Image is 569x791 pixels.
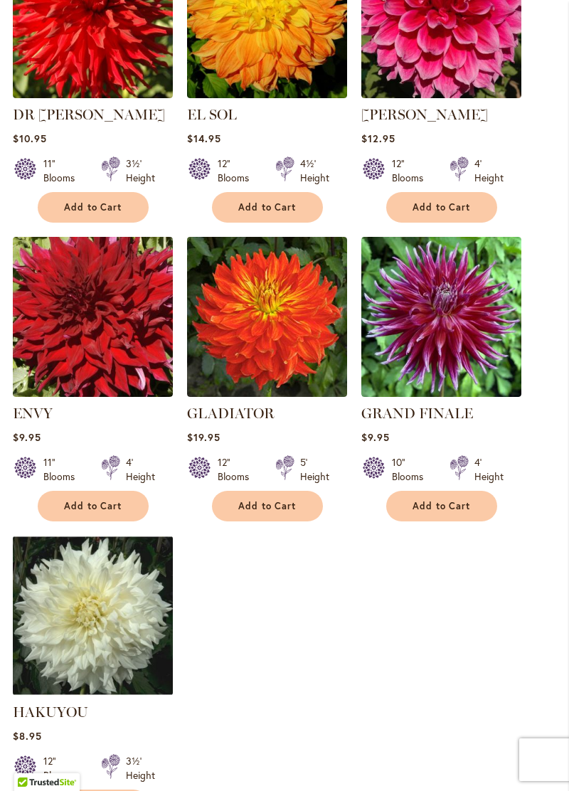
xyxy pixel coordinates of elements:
span: Add to Cart [238,201,297,213]
img: Envy [13,237,173,397]
span: Add to Cart [238,500,297,512]
a: DR LES [13,87,173,101]
button: Add to Cart [212,192,323,223]
div: 12" Blooms [392,156,432,185]
div: 4' Height [126,455,155,484]
span: $9.95 [13,430,41,444]
a: ENVY [13,405,53,422]
div: 5' Height [300,455,329,484]
iframe: Launch Accessibility Center [11,740,50,780]
button: Add to Cart [212,491,323,521]
div: 11" Blooms [43,156,84,185]
span: $14.95 [187,132,221,145]
span: $9.95 [361,430,390,444]
div: 4' Height [474,455,504,484]
a: DR [PERSON_NAME] [13,106,165,123]
img: Gladiator [187,237,347,397]
button: Add to Cart [386,192,497,223]
button: Add to Cart [38,491,149,521]
span: Add to Cart [413,500,471,512]
div: 10" Blooms [392,455,432,484]
a: GLADIATOR [187,405,275,422]
a: EL SOL [187,106,237,123]
span: $8.95 [13,729,42,743]
div: 11" Blooms [43,455,84,484]
a: Gladiator [187,386,347,400]
span: $12.95 [361,132,395,145]
a: GRAND FINALE [361,405,473,422]
div: 4' Height [474,156,504,185]
a: EMORY PAUL [361,87,521,101]
a: EL SOL [187,87,347,101]
div: 12" Blooms [218,156,258,185]
span: $19.95 [187,430,220,444]
a: HAKUYOU [13,704,88,721]
a: Grand Finale [361,386,521,400]
span: Add to Cart [64,500,122,512]
div: 3½' Height [126,156,155,185]
a: [PERSON_NAME] [361,106,488,123]
span: Add to Cart [64,201,122,213]
button: Add to Cart [38,192,149,223]
span: $10.95 [13,132,47,145]
button: Add to Cart [386,491,497,521]
img: Hakuyou [13,536,173,696]
div: 12" Blooms [43,754,84,782]
div: 3½' Height [126,754,155,782]
div: 12" Blooms [218,455,258,484]
span: Add to Cart [413,201,471,213]
div: 4½' Height [300,156,329,185]
a: Hakuyou [13,685,173,699]
a: Envy [13,386,173,400]
img: Grand Finale [361,237,521,397]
